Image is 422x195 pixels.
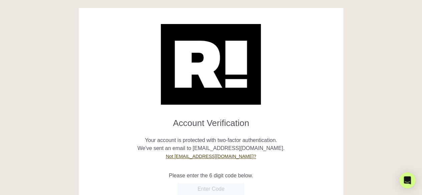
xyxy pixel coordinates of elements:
[84,172,338,180] p: Please enter the 6 digit code below.
[399,172,415,188] div: Open Intercom Messenger
[84,113,338,128] h1: Account Verification
[166,154,256,159] a: Not [EMAIL_ADDRESS][DOMAIN_NAME]?
[84,128,338,160] p: Your account is protected with two-factor authentication. We've sent an email to [EMAIL_ADDRESS][...
[161,24,261,105] img: Retention.com
[177,183,244,195] input: Enter Code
